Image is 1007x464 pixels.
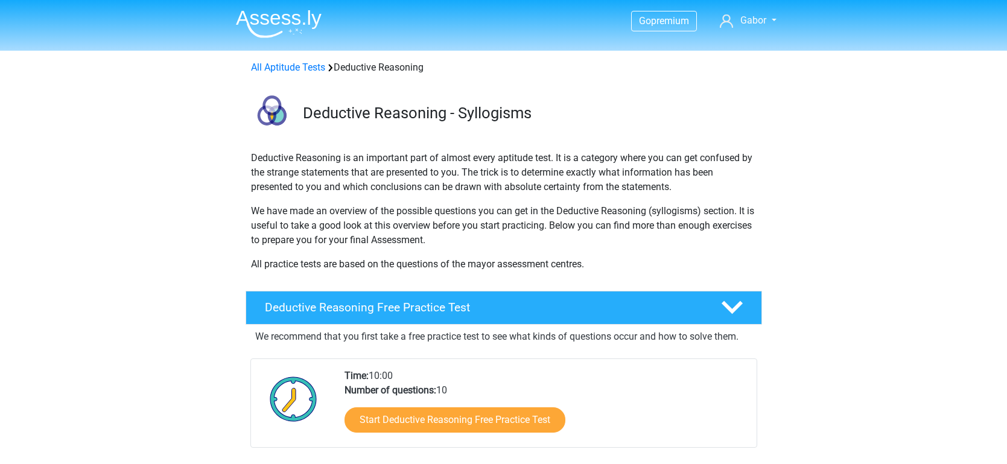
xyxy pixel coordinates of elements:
a: Start Deductive Reasoning Free Practice Test [345,407,565,433]
p: All practice tests are based on the questions of the mayor assessment centres. [251,257,757,272]
img: deductive reasoning [246,89,297,141]
p: Deductive Reasoning is an important part of almost every aptitude test. It is a category where yo... [251,151,757,194]
div: Deductive Reasoning [246,60,761,75]
h3: Deductive Reasoning - Syllogisms [303,104,752,122]
span: Go [639,15,651,27]
p: We have made an overview of the possible questions you can get in the Deductive Reasoning (syllog... [251,204,757,247]
img: Clock [263,369,324,429]
h4: Deductive Reasoning Free Practice Test [265,300,702,314]
span: premium [651,15,689,27]
a: Gopremium [632,13,696,29]
a: All Aptitude Tests [251,62,325,73]
span: Gabor [740,14,766,26]
p: We recommend that you first take a free practice test to see what kinds of questions occur and ho... [255,329,752,344]
b: Time: [345,370,369,381]
b: Number of questions: [345,384,436,396]
div: 10:00 10 [335,369,756,447]
a: Deductive Reasoning Free Practice Test [241,291,767,325]
img: Assessly [236,10,322,38]
a: Gabor [715,13,781,28]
